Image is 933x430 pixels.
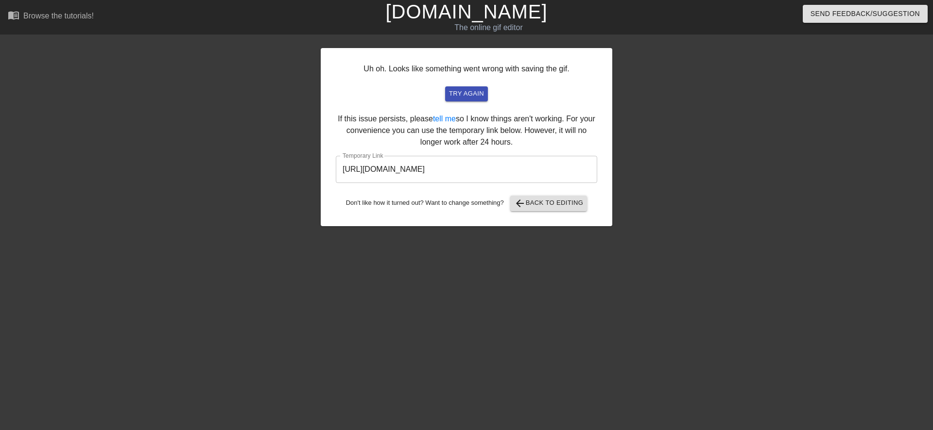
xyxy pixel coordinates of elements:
[445,86,488,101] button: try again
[336,156,597,183] input: bare
[514,198,526,209] span: arrow_back
[385,1,547,22] a: [DOMAIN_NAME]
[321,48,612,226] div: Uh oh. Looks like something went wrong with saving the gif. If this issue persists, please so I k...
[803,5,928,23] button: Send Feedback/Suggestion
[8,9,94,24] a: Browse the tutorials!
[449,88,484,99] span: try again
[510,196,587,211] button: Back to Editing
[336,196,597,211] div: Don't like how it turned out? Want to change something?
[316,22,661,33] div: The online gif editor
[514,198,584,209] span: Back to Editing
[8,9,19,21] span: menu_book
[811,8,920,20] span: Send Feedback/Suggestion
[23,12,94,20] div: Browse the tutorials!
[433,115,456,123] a: tell me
